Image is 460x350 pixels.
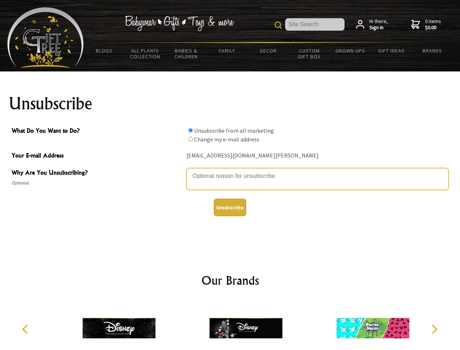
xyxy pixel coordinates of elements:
span: What Do You Want to Do? [12,126,183,137]
span: Hi there, [369,18,388,31]
h1: Unsubscribe [9,95,452,112]
span: 0 items [425,18,441,31]
button: Previous [18,321,34,337]
strong: $0.00 [425,24,441,31]
span: Optional [12,179,183,187]
img: Babyware - Gifts - Toys and more... [7,7,84,68]
a: All Plants Collection [125,43,166,64]
a: Brands [412,43,453,58]
input: What Do You Want to Do? [188,128,193,133]
a: Hi there,Sign in [356,18,388,31]
div: [EMAIL_ADDRESS][DOMAIN_NAME][PERSON_NAME] [186,150,449,162]
a: Family [207,43,248,58]
a: Gift Ideas [371,43,412,58]
span: Why Are You Unsubscribing? [12,168,183,179]
textarea: Why Are You Unsubscribing? [186,168,449,190]
span: Your E-mail Address [12,151,183,162]
strong: Sign in [369,24,388,31]
a: 0 items$0.00 [411,18,441,31]
button: Next [426,321,442,337]
input: Site Search [285,18,345,31]
a: Grown Ups [330,43,371,58]
a: Decor [248,43,289,58]
h2: Our Brands [15,272,446,289]
a: BLOGS [84,43,125,58]
img: product search [275,22,282,29]
label: Unsubscribe from all marketing [194,127,274,134]
a: Custom Gift Box [289,43,330,64]
button: Unsubscribe [214,199,246,216]
a: Babies & Children [166,43,207,64]
label: Change my e-mail address [194,136,259,143]
input: What Do You Want to Do? [188,137,193,141]
img: Babywear - Gifts - Toys & more [125,16,234,31]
